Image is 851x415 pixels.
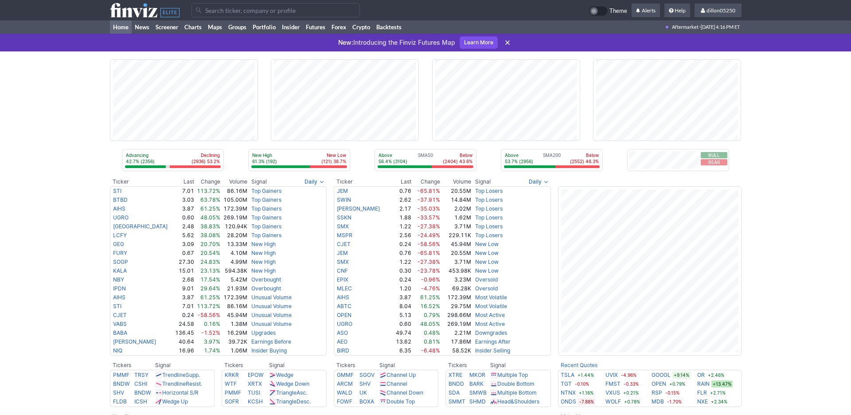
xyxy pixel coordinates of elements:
[134,380,147,387] a: CSHI
[379,152,407,158] p: Above
[134,398,147,405] a: ICSH
[173,258,195,266] td: 27.30
[697,380,710,388] a: RAIN
[297,398,311,405] span: Desc.
[570,158,599,164] p: (2552) 46.3%
[328,20,349,34] a: Forex
[349,20,373,34] a: Crypto
[418,188,440,194] span: -65.81%
[248,380,262,387] a: XRTX
[251,258,276,265] a: New High
[443,158,472,164] p: (2404) 43.6%
[248,372,264,378] a: EPOW
[191,3,360,17] input: Search
[418,241,440,247] span: -58.56%
[391,231,412,240] td: 2.56
[113,258,128,265] a: SOGP
[251,321,292,327] a: Unusual Volume
[475,214,503,221] a: Top Losers
[379,158,407,164] p: 56.4% (3104)
[251,178,267,185] span: Signal
[173,231,195,240] td: 5.62
[321,158,346,164] p: (121) 38.7%
[173,275,195,284] td: 2.68
[181,20,205,34] a: Charts
[475,347,510,354] a: Insider Selling
[162,380,186,387] span: Trendline
[173,204,195,213] td: 3.87
[697,388,707,397] a: FLR
[221,311,248,320] td: 45.94M
[251,294,292,301] a: Unusual Volume
[337,188,348,194] a: JEM
[297,389,307,396] span: Asc.
[113,347,122,354] a: NIQ
[391,186,412,196] td: 0.76
[197,303,220,309] span: 113.72%
[441,231,471,240] td: 229.11K
[707,7,735,14] span: dillon05250
[221,302,248,311] td: 86.16M
[391,177,412,186] th: Last
[441,249,471,258] td: 20.55M
[221,231,248,240] td: 28.20M
[152,20,181,34] a: Screener
[391,266,412,275] td: 0.30
[469,389,487,396] a: SMWB
[337,380,353,387] a: ARCM
[251,232,281,239] a: Top Gainers
[276,372,293,378] a: Wedge
[252,152,277,158] p: New High
[113,380,130,387] a: BNDW
[420,294,440,301] span: 61.25%
[505,152,533,158] p: Above
[418,250,440,256] span: -65.81%
[221,275,248,284] td: 5.42M
[441,320,471,329] td: 269.19M
[337,258,349,265] a: SMX
[475,196,503,203] a: Top Losers
[418,232,440,239] span: -24.49%
[173,249,195,258] td: 0.67
[200,276,220,283] span: 17.54%
[221,186,248,196] td: 86.16M
[386,380,407,387] a: Channel
[391,311,412,320] td: 5.13
[386,398,415,405] a: Double Top
[337,329,348,336] a: ASO
[251,188,281,194] a: Top Gainers
[113,267,127,274] a: KALA
[251,347,287,354] a: Insider Buying
[251,205,281,212] a: Top Gainers
[373,20,405,34] a: Backtests
[162,398,188,405] a: Wedge Up
[632,4,660,18] a: Alerts
[441,240,471,249] td: 45.94M
[173,266,195,275] td: 15.01
[391,258,412,266] td: 1.22
[334,177,391,186] th: Ticker
[337,303,351,309] a: ABTC
[441,302,471,311] td: 29.75M
[337,232,352,239] a: MSPR
[248,398,263,405] a: KCSH
[113,321,127,327] a: VABS
[449,398,465,405] a: SMMT
[449,380,464,387] a: BNDD
[302,177,327,186] button: Signals interval
[303,20,328,34] a: Futures
[162,372,186,378] span: Trendline
[561,397,576,406] a: ONDS
[475,294,507,301] a: Most Volatile
[475,338,511,345] a: Earnings After
[337,372,354,378] a: GMMF
[337,389,352,396] a: WALD
[529,177,542,186] span: Daily
[441,293,471,302] td: 172.39M
[441,196,471,204] td: 14.84M
[359,389,367,396] a: UK
[200,241,220,247] span: 20.70%
[173,293,195,302] td: 3.87
[605,388,620,397] a: VXUS
[497,398,539,405] a: Head&Shoulders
